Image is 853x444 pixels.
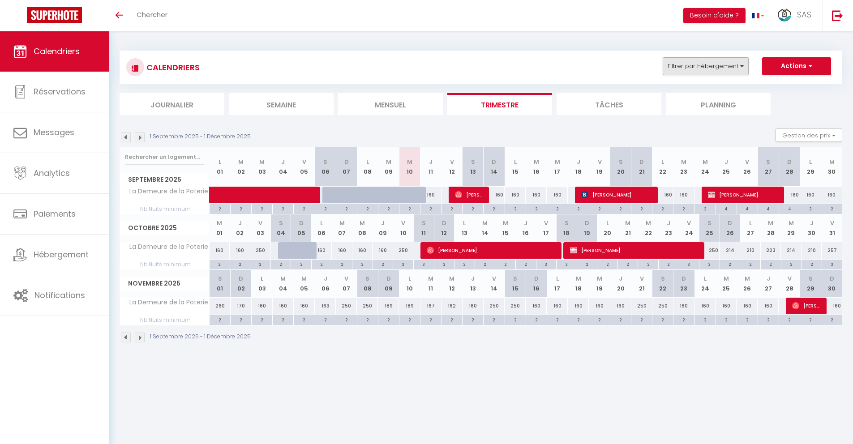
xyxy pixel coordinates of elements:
[378,204,399,213] div: 2
[682,274,686,283] abbr: D
[311,242,332,259] div: 160
[789,219,794,227] abbr: M
[120,93,224,115] li: Journalier
[802,214,822,242] th: 30
[27,7,82,23] img: Super Booking
[252,147,273,187] th: 03
[617,214,638,242] th: 21
[800,187,821,203] div: 160
[273,270,294,297] th: 04
[526,204,547,213] div: 2
[312,260,332,268] div: 2
[610,270,631,297] th: 20
[475,260,495,268] div: 2
[471,274,475,283] abbr: J
[450,158,454,166] abbr: V
[708,186,780,203] span: [PERSON_NAME]
[373,242,393,259] div: 160
[455,186,484,203] span: [PERSON_NAME]
[720,260,740,268] div: 2
[336,270,357,297] th: 07
[597,214,618,242] th: 20
[778,8,791,21] img: ...
[619,158,623,166] abbr: S
[577,214,597,242] th: 19
[762,57,831,75] button: Actions
[568,204,589,213] div: 2
[787,158,792,166] abbr: D
[661,158,664,166] abbr: L
[401,219,405,227] abbr: V
[822,260,842,268] div: 3
[779,187,800,203] div: 160
[640,274,644,283] abbr: V
[144,57,200,77] h3: CALENDRIERS
[652,270,673,297] th: 22
[768,219,773,227] abbr: M
[631,147,652,187] th: 21
[779,147,800,187] th: 28
[761,214,781,242] th: 28
[800,204,821,213] div: 2
[716,270,737,297] th: 25
[34,86,86,97] span: Réservations
[679,214,699,242] th: 24
[399,204,420,213] div: 2
[273,147,294,187] th: 04
[625,219,630,227] abbr: M
[830,219,834,227] abbr: V
[821,270,842,297] th: 30
[352,242,373,259] div: 160
[231,204,251,213] div: 2
[291,214,312,242] th: 05
[120,173,209,186] span: Septembre 2025
[137,10,167,19] span: Chercher
[442,270,463,297] th: 12
[652,147,673,187] th: 22
[218,274,222,283] abbr: S
[673,270,694,297] th: 23
[737,270,758,297] th: 26
[250,242,271,259] div: 250
[393,242,414,259] div: 250
[250,260,270,268] div: 2
[638,214,659,242] th: 22
[230,260,250,268] div: 2
[482,219,488,227] abbr: M
[238,219,242,227] abbr: J
[291,260,311,268] div: 2
[373,214,393,242] th: 09
[652,187,673,203] div: 160
[125,149,204,165] input: Rechercher un logement...
[547,270,568,297] th: 17
[454,214,475,242] th: 13
[258,219,262,227] abbr: V
[652,204,673,213] div: 2
[638,260,658,268] div: 2
[703,158,708,166] abbr: M
[299,219,304,227] abbr: D
[427,242,563,259] span: [PERSON_NAME]
[447,93,552,115] li: Trimestre
[442,219,446,227] abbr: D
[581,186,653,203] span: [PERSON_NAME]
[505,147,526,187] th: 15
[366,158,369,166] abbr: L
[281,158,285,166] abbr: J
[557,93,661,115] li: Tâches
[681,158,686,166] abbr: M
[34,290,85,301] span: Notifications
[683,8,746,23] button: Besoin d'aide ?
[238,158,244,166] abbr: M
[34,167,70,179] span: Analytics
[534,274,539,283] abbr: D
[229,93,334,115] li: Semaine
[577,260,597,268] div: 2
[659,260,679,268] div: 2
[606,219,609,227] abbr: L
[393,260,413,268] div: 3
[280,274,286,283] abbr: M
[463,147,484,187] th: 13
[365,274,369,283] abbr: S
[495,260,515,268] div: 2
